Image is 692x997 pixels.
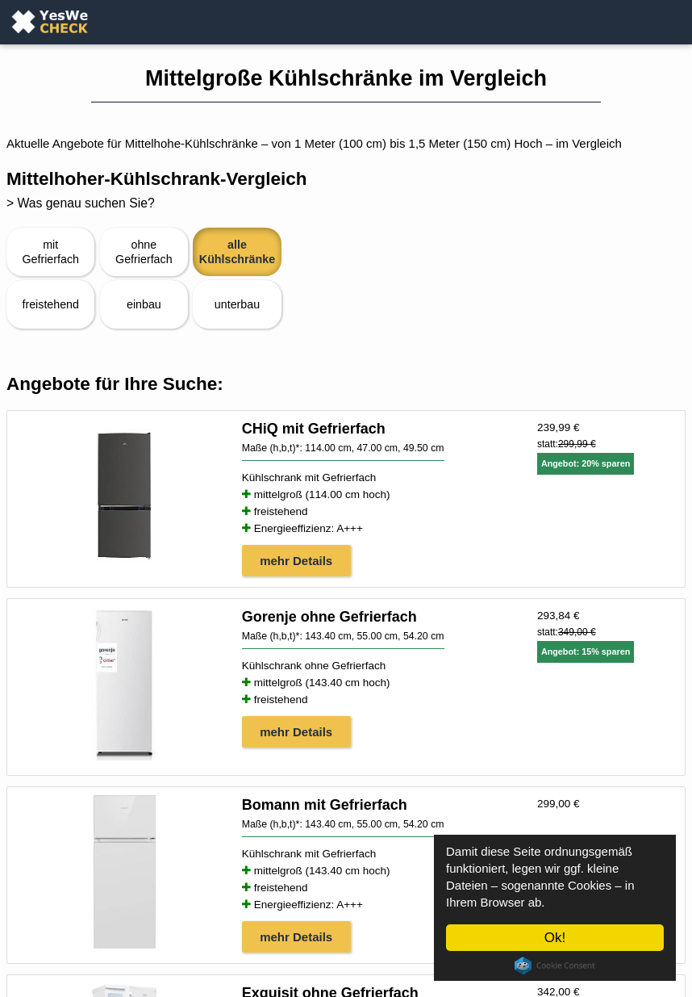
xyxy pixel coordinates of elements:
li: mittelgroß (114.00 cm hoch) [242,486,524,503]
div: Kühlschrank mit Gefrierfach [242,845,524,862]
li: freistehend [242,691,524,708]
li: mittelgroß (143.40 cm hoch) [242,674,524,691]
div: alle Kühlschränke [198,229,275,274]
div: einbau [106,282,182,327]
div: 293,84 € [537,607,678,624]
span: > Was genau suchen Sie? [6,196,155,210]
div: Kühlschrank ohne Gefrierfach [242,657,524,674]
div: Maße (h,b,t)*: [242,442,444,461]
span: 143.40 cm, [305,819,354,830]
div: Angebot: 15% sparen [537,641,634,663]
li: Energieeffizienz: A+++ [242,520,524,537]
span: 54.20 cm [403,819,444,830]
div: statt: [537,624,678,641]
h4: CHiQ mit Gefrierfach [242,419,524,438]
div: Maße (h,b,t)*: [242,819,444,837]
div: 299,00 € [537,795,678,812]
span: 47.00 cm, [357,442,401,454]
li: Energieeffizienz: A+++ [242,896,524,913]
span: 114.00 cm, [305,442,354,454]
div: mit Gefrierfach [12,229,89,274]
a: Cookie Consent plugin for the EU cookie law [515,957,595,974]
a: Bomann mit Gefrierfach Maße (h,b,t)*: 143.40 cm, 55.00 cm, 54.20 cm [242,795,524,837]
div: unterbau [198,282,275,327]
span: 49.50 cm [403,442,444,454]
a: CHiQ mit Gefrierfach Maße (h,b,t)*: 114.00 cm, 47.00 cm, 49.50 cm [242,419,524,461]
div: Angebot: 20% sparen [537,453,634,475]
div: statt: [537,436,678,453]
span: 55.00 cm, [357,819,401,830]
div: ohne Gefrierfach [106,229,182,274]
img: Kühlschrank mit Gefrierfach - mittelgroß - freistehend [48,419,201,572]
a: Ok! [446,924,664,951]
span: 143.40 cm, [305,630,354,642]
span: 349,00 € [558,626,596,638]
h4: Gorenje ohne Gefrierfach [242,607,524,626]
img: Kühlschrank mit Gefrierfach - mittelgroß - freistehend [94,795,155,949]
span: 54.20 cm [403,630,444,642]
div: Maße (h,b,t)*: [242,630,444,649]
a: Gorenje ohne Gefrierfach Maße (h,b,t)*: 143.40 cm, 55.00 cm, 54.20 cm [242,607,524,649]
li: freistehend [242,503,524,520]
img: YesWeCheck Logo [7,7,92,36]
div: freistehend [12,282,89,327]
div: Kühlschrank mit Gefrierfach [242,469,524,486]
h4: Bomann mit Gefrierfach [242,795,524,815]
h1: Mittelgroße Kühlschränke im Vergleich [6,65,686,92]
a: mehr Details [242,716,351,748]
img: Kühlschrank ohne Gefrierfach - mittelgroß - freistehend [48,607,201,760]
h2: Mittelhoher-Kühlschrank-Vergleich [6,168,686,216]
p: Damit diese Seite ordnungsgemäß funktioniert, legen wir ggf. kleine Dateien – sogenannte Cookies ... [446,843,664,911]
span: 55.00 cm, [357,630,401,642]
li: freistehend [242,879,524,896]
div: 239,99 € [537,419,678,436]
span: 299,99 € [558,438,596,450]
li: mittelgroß (143.40 cm hoch) [242,862,524,879]
a: mehr Details [242,921,351,953]
a: mehr Details [242,545,351,576]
